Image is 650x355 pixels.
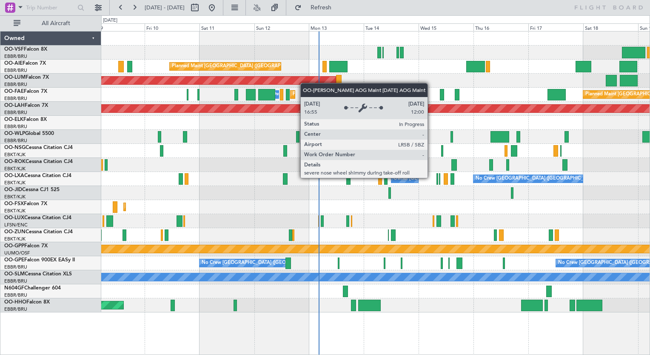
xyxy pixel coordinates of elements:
[4,117,23,122] span: OO-ELK
[4,173,71,178] a: OO-LXACessna Citation CJ4
[103,17,117,24] div: [DATE]
[202,257,344,269] div: No Crew [GEOGRAPHIC_DATA] ([GEOGRAPHIC_DATA] National)
[4,286,24,291] span: N604GF
[309,23,364,31] div: Mon 13
[4,131,54,136] a: OO-WLPGlobal 5500
[4,145,73,150] a: OO-NSGCessna Citation CJ4
[4,300,50,305] a: OO-HHOFalcon 8X
[4,81,27,88] a: EBBR/BRU
[4,131,25,136] span: OO-WLP
[4,201,47,206] a: OO-FSXFalcon 7X
[4,47,47,52] a: OO-VSFFalcon 8X
[4,306,27,312] a: EBBR/BRU
[4,229,73,235] a: OO-ZUNCessna Citation CJ4
[4,229,26,235] span: OO-ZUN
[4,278,27,284] a: EBBR/BRU
[4,61,23,66] span: OO-AIE
[172,60,306,73] div: Planned Maint [GEOGRAPHIC_DATA] ([GEOGRAPHIC_DATA])
[4,145,26,150] span: OO-NSG
[4,47,24,52] span: OO-VSF
[4,264,27,270] a: EBBR/BRU
[4,243,24,249] span: OO-GPP
[4,159,73,164] a: OO-ROKCessna Citation CJ4
[90,23,145,31] div: Thu 9
[4,272,72,277] a: OO-SLMCessna Citation XLS
[4,75,49,80] a: OO-LUMFalcon 7X
[4,215,71,220] a: OO-LUXCessna Citation CJ4
[9,17,92,30] button: All Aircraft
[4,123,27,130] a: EBBR/BRU
[291,1,342,14] button: Refresh
[4,53,27,60] a: EBBR/BRU
[145,23,200,31] div: Fri 10
[4,173,24,178] span: OO-LXA
[4,243,48,249] a: OO-GPPFalcon 7X
[364,23,419,31] div: Tue 14
[293,88,367,101] div: Planned Maint Melsbroek Air Base
[4,194,26,200] a: EBKT/KJK
[4,103,25,108] span: OO-LAH
[4,215,24,220] span: OO-LUX
[145,4,185,11] span: [DATE] - [DATE]
[382,116,525,129] div: No Crew [GEOGRAPHIC_DATA] ([GEOGRAPHIC_DATA] National)
[393,172,508,185] div: Owner [GEOGRAPHIC_DATA]-[GEOGRAPHIC_DATA]
[4,117,47,122] a: OO-ELKFalcon 8X
[4,95,27,102] a: EBBR/BRU
[583,23,638,31] div: Sat 18
[200,23,254,31] div: Sat 11
[4,201,24,206] span: OO-FSX
[4,166,26,172] a: EBKT/KJK
[4,236,26,242] a: EBKT/KJK
[254,23,309,31] div: Sun 12
[4,180,26,186] a: EBKT/KJK
[303,5,339,11] span: Refresh
[4,89,47,94] a: OO-FAEFalcon 7X
[4,208,26,214] a: EBKT/KJK
[4,272,25,277] span: OO-SLM
[4,222,28,228] a: LFSN/ENC
[4,258,75,263] a: OO-GPEFalcon 900EX EASy II
[4,159,26,164] span: OO-ROK
[4,61,46,66] a: OO-AIEFalcon 7X
[4,89,24,94] span: OO-FAE
[4,109,27,116] a: EBBR/BRU
[4,152,26,158] a: EBKT/KJK
[4,250,30,256] a: UUMO/OSF
[4,67,27,74] a: EBBR/BRU
[4,75,26,80] span: OO-LUM
[4,187,22,192] span: OO-JID
[528,23,583,31] div: Fri 17
[4,137,27,144] a: EBBR/BRU
[4,103,48,108] a: OO-LAHFalcon 7X
[4,292,27,298] a: EBBR/BRU
[476,172,618,185] div: No Crew [GEOGRAPHIC_DATA] ([GEOGRAPHIC_DATA] National)
[419,23,473,31] div: Wed 15
[4,187,60,192] a: OO-JIDCessna CJ1 525
[4,258,24,263] span: OO-GPE
[4,286,61,291] a: N604GFChallenger 604
[4,300,26,305] span: OO-HHO
[26,1,75,14] input: Trip Number
[473,23,528,31] div: Thu 16
[22,20,90,26] span: All Aircraft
